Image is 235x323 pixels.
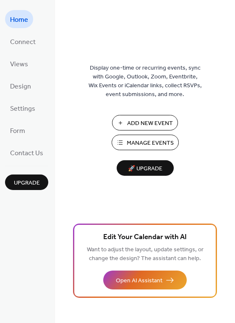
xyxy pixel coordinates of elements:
[122,163,169,175] span: 🚀 Upgrade
[10,147,43,160] span: Contact Us
[5,143,48,161] a: Contact Us
[10,36,36,49] span: Connect
[5,55,33,73] a: Views
[10,80,31,93] span: Design
[5,175,48,190] button: Upgrade
[5,99,40,117] a: Settings
[127,139,174,148] span: Manage Events
[112,135,179,150] button: Manage Events
[5,121,30,139] a: Form
[10,102,35,115] span: Settings
[5,32,41,50] a: Connect
[10,13,28,26] span: Home
[103,232,187,243] span: Edit Your Calendar with AI
[10,58,28,71] span: Views
[116,276,162,285] span: Open AI Assistant
[89,64,202,99] span: Display one-time or recurring events, sync with Google, Outlook, Zoom, Eventbrite, Wix Events or ...
[87,244,204,264] span: Want to adjust the layout, update settings, or change the design? The assistant can help.
[5,10,33,28] a: Home
[10,125,25,138] span: Form
[112,115,178,130] button: Add New Event
[103,271,187,289] button: Open AI Assistant
[14,179,40,188] span: Upgrade
[5,77,36,95] a: Design
[127,119,173,128] span: Add New Event
[117,160,174,176] button: 🚀 Upgrade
